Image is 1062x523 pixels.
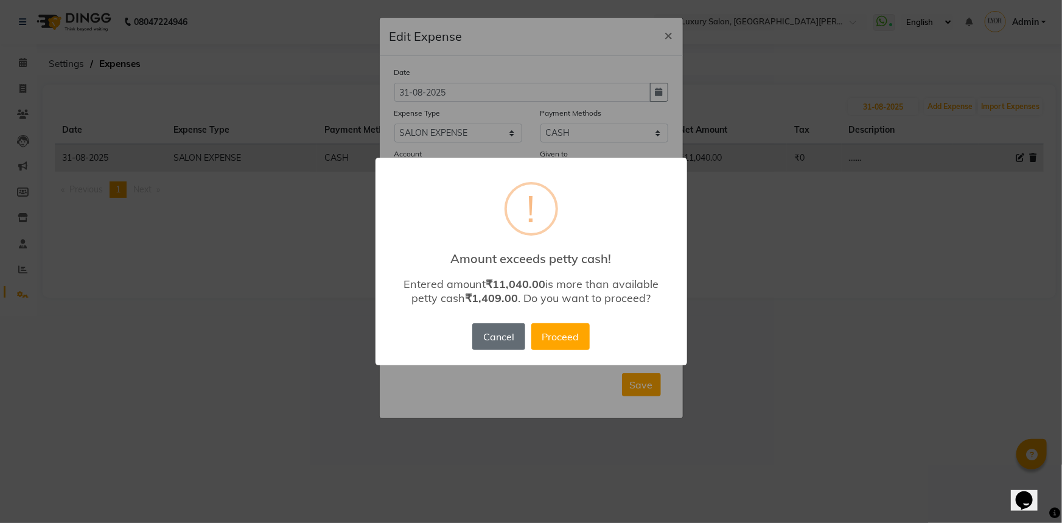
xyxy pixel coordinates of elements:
button: Proceed [531,323,590,350]
h2: Amount exceeds petty cash! [376,242,687,266]
b: ₹11,040.00 [486,277,545,291]
button: Cancel [472,323,525,350]
div: ! [527,184,536,233]
b: ₹1,409.00 [465,291,518,305]
iframe: chat widget [1011,474,1050,511]
div: Entered amount is more than available petty cash . Do you want to proceed? [393,277,669,305]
